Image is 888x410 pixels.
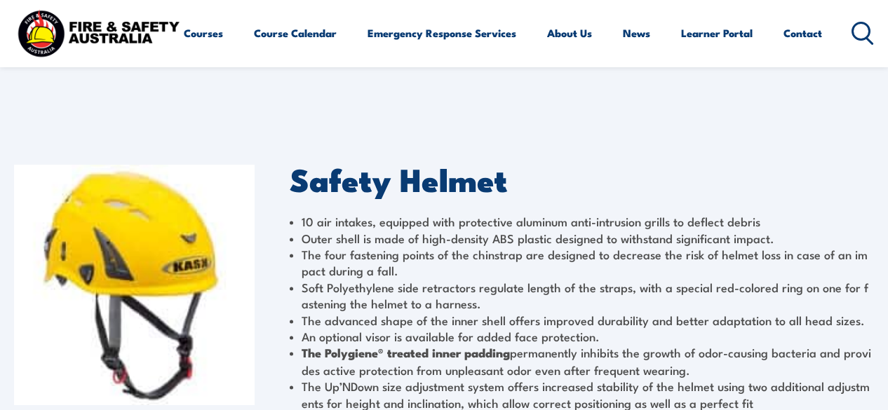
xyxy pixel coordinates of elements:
a: Courses [184,16,223,50]
a: News [623,16,650,50]
li: An optional visor is available for added face protection. [290,328,874,344]
img: Safety Helmet [14,165,255,405]
b: The Polygiene® treated inner padding [302,343,510,362]
a: Learner Portal [681,16,753,50]
li: The advanced shape of the inner shell offers improved durability and better adaptation to all hea... [290,312,874,328]
a: About Us [547,16,592,50]
a: Course Calendar [254,16,337,50]
a: Emergency Response Services [368,16,516,50]
li: 10 air intakes, equipped with protective aluminum anti-intrusion grills to deflect debris [290,213,874,229]
li: Outer shell is made of high-density ABS plastic designed to withstand significant impact. [290,230,874,246]
li: Soft Polyethylene side retractors regulate length of the straps, with a special red-colored ring ... [290,279,874,312]
a: Contact [783,16,822,50]
li: The four fastening points of the chinstrap are designed to decrease the risk of helmet loss in ca... [290,246,874,279]
h1: Safety Helmet [290,165,874,192]
li: permanently inhibits the growth of odor-causing bacteria and provides active protection from unpl... [290,344,874,378]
